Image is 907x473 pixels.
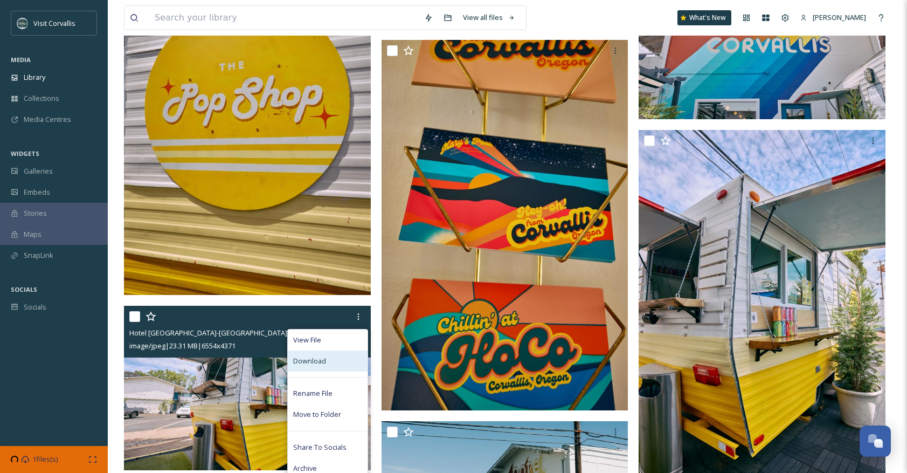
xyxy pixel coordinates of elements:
[24,187,50,197] span: Embeds
[293,356,326,366] span: Download
[24,72,45,83] span: Library
[32,454,58,464] span: 1 files(s)
[24,302,46,312] span: Socials
[458,7,521,28] a: View all files
[33,18,75,28] span: Visit Corvallis
[24,166,53,176] span: Galleries
[293,335,321,345] span: View File
[677,10,731,25] a: What's New
[17,18,28,29] img: visit-corvallis-badge-dark-blue-orange%281%29.png
[293,409,341,420] span: Move to Folder
[813,12,866,22] span: [PERSON_NAME]
[11,56,31,64] span: MEDIA
[11,285,37,293] span: SOCIALS
[129,341,236,351] span: image/jpeg | 23.31 MB | 6554 x 4371
[24,250,53,261] span: SnapLink
[24,208,47,218] span: Stories
[24,93,59,104] span: Collections
[149,6,419,30] input: Search your library
[124,306,371,471] img: Hotel Corvallis-Corvallis-Share-VisitCorvallis 10.jpg
[293,442,347,453] span: Share To Socials
[293,388,333,399] span: Rename File
[11,149,39,157] span: WIDGETS
[129,327,372,338] span: Hotel [GEOGRAPHIC_DATA]-[GEOGRAPHIC_DATA]-Share-VisitCorvallis 10.jpg
[382,40,628,410] img: Hotel Corvallis-Corvallis-Share-VisitCorvallis 3.jpg
[860,426,891,457] button: Open Chat
[24,229,41,239] span: Maps
[795,7,871,28] a: [PERSON_NAME]
[24,114,71,125] span: Media Centres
